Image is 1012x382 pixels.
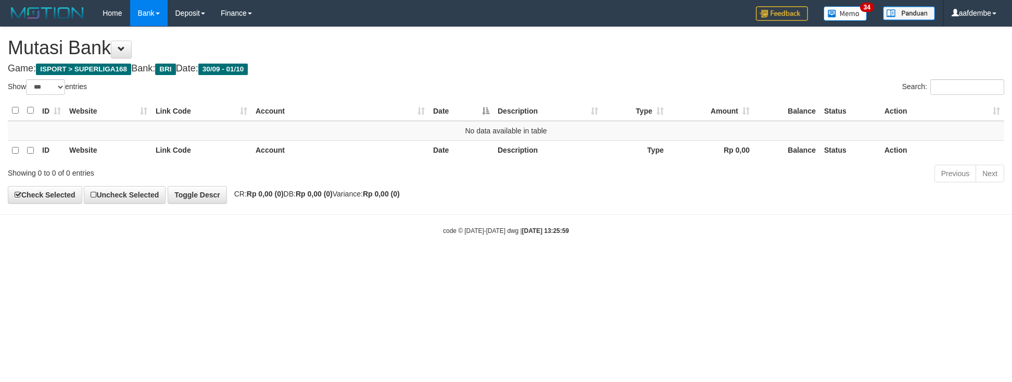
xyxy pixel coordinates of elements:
th: Type: activate to sort column ascending [602,101,668,121]
span: ISPORT > SUPERLIGA168 [36,64,131,75]
strong: [DATE] 13:25:59 [522,227,569,235]
th: Description [494,140,602,161]
span: CR: DB: Variance: [229,190,400,198]
th: Website: activate to sort column ascending [65,101,151,121]
th: Date: activate to sort column descending [429,101,494,121]
th: ID: activate to sort column ascending [38,101,65,121]
th: Balance [754,140,820,161]
th: Amount: activate to sort column ascending [668,101,754,121]
span: BRI [155,64,175,75]
th: Status [820,101,880,121]
img: MOTION_logo.png [8,5,87,21]
div: Showing 0 to 0 of 0 entries [8,164,414,178]
th: Balance [754,101,820,121]
strong: Rp 0,00 (0) [363,190,400,198]
th: Website [65,140,151,161]
input: Search: [930,79,1004,95]
span: 34 [860,3,874,12]
label: Show entries [8,79,87,95]
th: Action [880,140,1004,161]
a: Next [976,165,1004,182]
span: 30/09 - 01/10 [198,64,248,75]
th: Link Code: activate to sort column ascending [151,101,251,121]
a: Check Selected [8,186,82,204]
h1: Mutasi Bank [8,38,1004,58]
th: Account: activate to sort column ascending [251,101,429,121]
img: Feedback.jpg [756,6,808,21]
th: Description: activate to sort column ascending [494,101,602,121]
th: Link Code [151,140,251,161]
th: Action: activate to sort column ascending [880,101,1004,121]
th: ID [38,140,65,161]
th: Rp 0,00 [668,140,754,161]
th: Type [602,140,668,161]
a: Previous [934,165,976,182]
a: Uncheck Selected [84,186,166,204]
strong: Rp 0,00 (0) [247,190,284,198]
th: Status [820,140,880,161]
img: Button%20Memo.svg [824,6,867,21]
h4: Game: Bank: Date: [8,64,1004,74]
td: No data available in table [8,121,1004,141]
a: Toggle Descr [168,186,227,204]
label: Search: [902,79,1004,95]
select: Showentries [26,79,65,95]
img: panduan.png [883,6,935,20]
th: Account [251,140,429,161]
small: code © [DATE]-[DATE] dwg | [443,227,569,235]
th: Date [429,140,494,161]
strong: Rp 0,00 (0) [296,190,333,198]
